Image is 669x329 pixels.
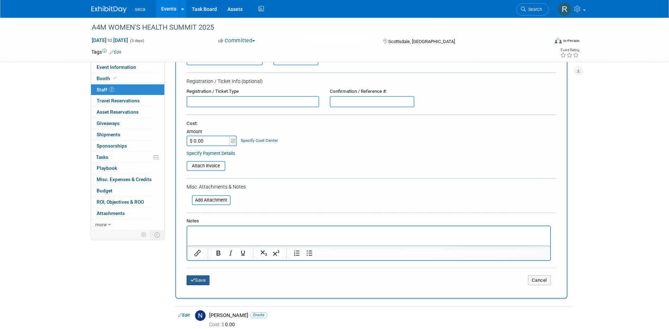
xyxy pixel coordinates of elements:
button: Cancel [528,275,551,285]
a: Edit [110,50,121,55]
button: Save [187,275,210,285]
span: more [95,222,107,227]
div: Registration / Ticket Type [187,88,319,95]
a: Playbook [91,163,164,174]
span: Budget [97,188,112,193]
div: Event Format [507,37,580,47]
span: Travel Reservations [97,98,140,103]
div: Event Rating [560,48,579,52]
span: to [107,37,113,43]
span: [DATE] [DATE] [91,37,128,43]
span: Asset Reservations [97,109,139,115]
a: Asset Reservations [91,107,164,118]
a: Event Information [91,62,164,73]
span: Misc. Expenses & Credits [97,177,152,182]
span: seca [135,6,146,12]
button: Superscript [270,248,282,258]
img: ExhibitDay [91,6,127,13]
td: Tags [91,48,121,55]
a: Travel Reservations [91,95,164,106]
div: A4M WOMEN'S HEALTH SUMMIT 2025 [89,21,538,34]
img: N.jpg [195,310,206,321]
span: Search [526,7,542,12]
button: Numbered list [291,248,303,258]
td: Personalize Event Tab Strip [138,230,150,239]
a: Search [516,3,549,16]
i: Booth reservation complete [113,76,117,80]
a: Attachments [91,208,164,219]
a: Tasks [91,152,164,163]
a: Staff2 [91,84,164,95]
button: Committed [216,37,258,44]
div: [PERSON_NAME] [209,312,570,319]
div: Misc. Attachments & Notes [187,183,556,190]
a: Budget [91,185,164,196]
a: Shipments [91,129,164,140]
div: Notes [187,218,551,225]
span: Cost: $ [209,322,225,327]
span: Scottsdale, [GEOGRAPHIC_DATA] [388,39,455,44]
a: Booth [91,73,164,84]
span: Staff [97,87,114,92]
div: Cost: [187,120,556,127]
span: Event Information [97,64,136,70]
button: Subscript [258,248,270,258]
span: Giveaways [97,120,120,126]
div: Confirmation / Reference #: [330,88,414,95]
span: Tasks [96,154,108,160]
a: Sponsorships [91,140,164,151]
div: Registration / Ticket Info (optional) [187,78,556,85]
a: Specify Cost Center [241,138,278,143]
span: 2 [109,87,114,92]
img: Format-Inperson.png [555,38,562,43]
span: Playbook [97,165,117,171]
span: ROI, Objectives & ROO [97,199,144,205]
span: Shipments [97,132,120,137]
button: Insert/edit link [191,248,203,258]
span: Onsite [250,312,267,318]
a: Giveaways [91,118,164,129]
button: Underline [237,248,249,258]
span: 0.00 [209,322,238,327]
button: Bold [212,248,224,258]
a: more [91,219,164,230]
a: ROI, Objectives & ROO [91,197,164,208]
div: In-Person [563,38,579,43]
a: Edit [178,313,190,318]
button: Bullet list [303,248,315,258]
iframe: Rich Text Area [187,226,550,246]
a: Specify Payment Details [187,151,235,156]
td: Toggle Event Tabs [150,230,164,239]
a: Misc. Expenses & Credits [91,174,164,185]
span: Attachments [97,210,125,216]
span: Sponsorships [97,143,127,149]
span: Booth [97,76,118,81]
button: Italic [225,248,237,258]
div: Amount [187,128,238,136]
span: (3 days) [129,38,144,43]
img: Rachel Jordan [558,2,571,16]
